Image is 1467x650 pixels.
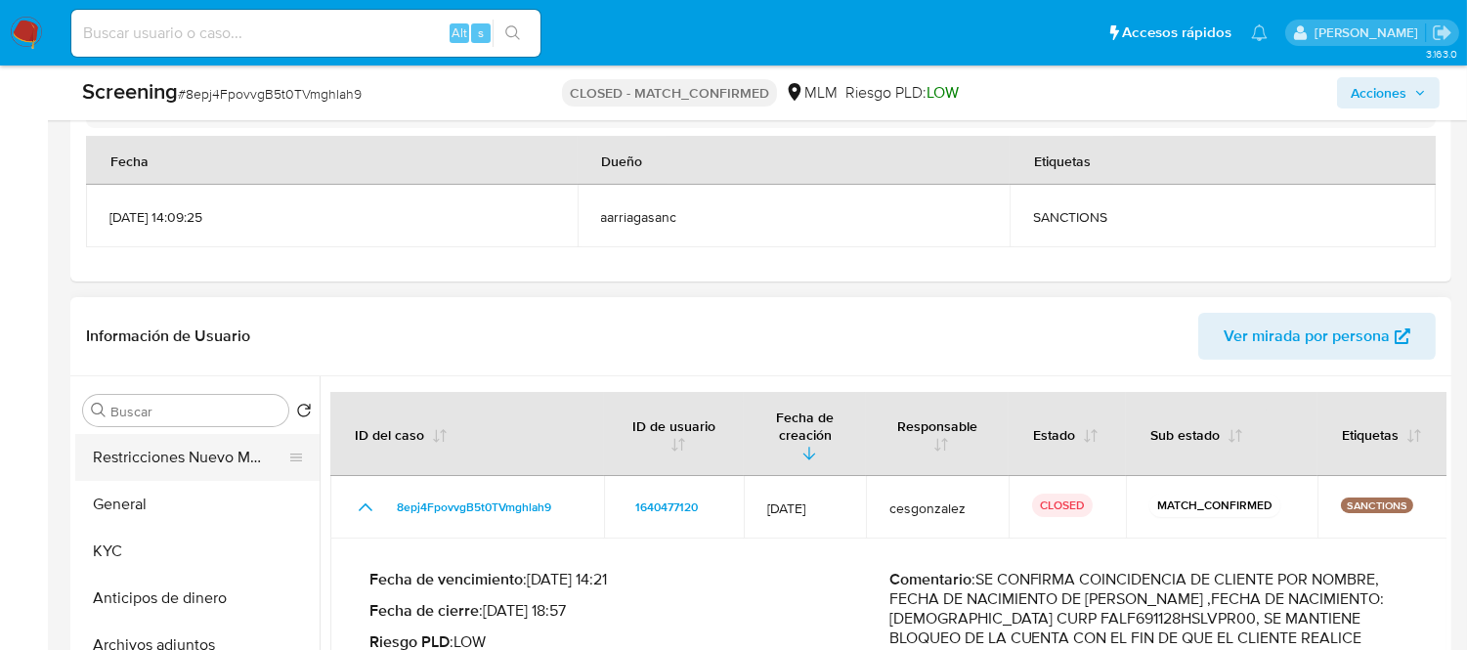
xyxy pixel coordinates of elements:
[1432,22,1452,43] a: Salir
[91,403,107,418] button: Buscar
[845,82,959,104] span: Riesgo PLD:
[579,137,667,184] div: Dueño
[1251,24,1268,41] a: Notificaciones
[178,84,362,104] span: # 8epj4FpovvgB5t0TVmghlah9
[1351,77,1406,108] span: Acciones
[109,208,554,226] span: [DATE] 14:09:25
[75,528,320,575] button: KYC
[1122,22,1231,43] span: Accesos rápidos
[1315,23,1425,42] p: zoe.breuer@mercadolibre.com
[87,137,172,184] div: Fecha
[82,75,178,107] b: Screening
[75,434,304,481] button: Restricciones Nuevo Mundo
[927,81,959,104] span: LOW
[478,23,484,42] span: s
[296,403,312,424] button: Volver al orden por defecto
[1426,46,1457,62] span: 3.163.0
[785,82,838,104] div: MLM
[1011,137,1114,184] div: Etiquetas
[75,481,320,528] button: General
[1033,208,1412,226] span: SANCTIONS
[110,403,280,420] input: Buscar
[452,23,467,42] span: Alt
[601,208,987,226] span: aarriagasanc
[1198,313,1436,360] button: Ver mirada por persona
[1337,77,1440,108] button: Acciones
[86,326,250,346] h1: Información de Usuario
[75,575,320,622] button: Anticipos de dinero
[1224,313,1390,360] span: Ver mirada por persona
[562,79,777,107] p: CLOSED - MATCH_CONFIRMED
[493,20,533,47] button: search-icon
[71,21,540,46] input: Buscar usuario o caso...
